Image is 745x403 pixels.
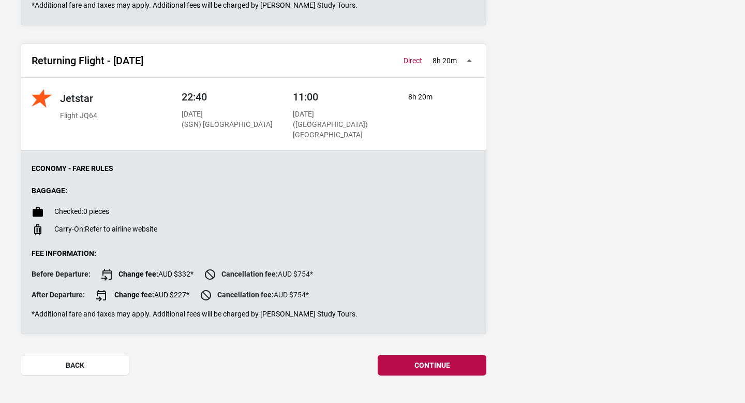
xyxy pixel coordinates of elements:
p: *Additional fare and taxes may apply. Additional fees will be charged by [PERSON_NAME] Study Tours. [32,1,475,10]
img: Jetstar [32,88,52,109]
p: 8h 20m [433,56,457,65]
span: AUD $227* [95,289,189,301]
span: Carry-On: [54,225,85,233]
strong: Fee Information: [32,249,96,257]
h2: Jetstar [60,92,97,105]
span: 11:00 [293,91,318,103]
span: 22:40 [182,91,207,103]
p: 8h 20m [408,92,458,103]
p: Flight JQ64 [60,111,97,121]
p: Refer to airline website [54,225,157,234]
span: AUD $754* [204,268,313,281]
span: AUD $332* [101,268,193,281]
strong: Cancellation fee: [221,269,278,278]
p: [DATE] [182,109,273,120]
button: Returning Flight - [DATE] 8h 20m Direct [21,44,486,78]
strong: Baggage: [32,186,67,195]
strong: Change fee: [118,269,158,278]
h2: Returning Flight - [DATE] [32,54,143,67]
p: 0 pieces [54,207,109,216]
span: Direct [404,56,422,65]
p: *Additional fare and taxes may apply. Additional fees will be charged by [PERSON_NAME] Study Tours. [32,310,475,319]
p: Economy - Fare Rules [32,164,475,173]
strong: After Departure: [32,291,85,299]
p: ([GEOGRAPHIC_DATA]) [GEOGRAPHIC_DATA] [293,120,389,140]
strong: Cancellation fee: [217,290,274,298]
strong: Before Departure: [32,270,91,278]
strong: Change fee: [114,290,154,298]
span: AUD $754* [200,289,309,301]
p: [DATE] [293,109,389,120]
button: back [21,355,129,376]
span: Checked: [54,207,83,215]
p: (SGN) [GEOGRAPHIC_DATA] [182,120,273,130]
button: continue [378,355,486,376]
